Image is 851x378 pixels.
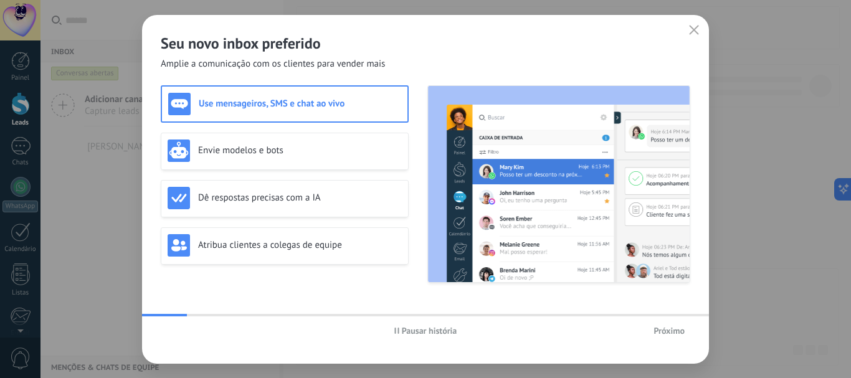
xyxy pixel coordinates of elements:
[198,144,402,156] h3: Envie modelos e bots
[198,239,402,251] h3: Atribua clientes a colegas de equipe
[199,98,401,110] h3: Use mensageiros, SMS e chat ao vivo
[402,326,457,335] span: Pausar história
[654,326,685,335] span: Próximo
[648,321,690,340] button: Próximo
[161,58,385,70] span: Amplie a comunicação com os clientes para vender mais
[161,34,690,53] h2: Seu novo inbox preferido
[198,192,402,204] h3: Dê respostas precisas com a IA
[389,321,463,340] button: Pausar história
